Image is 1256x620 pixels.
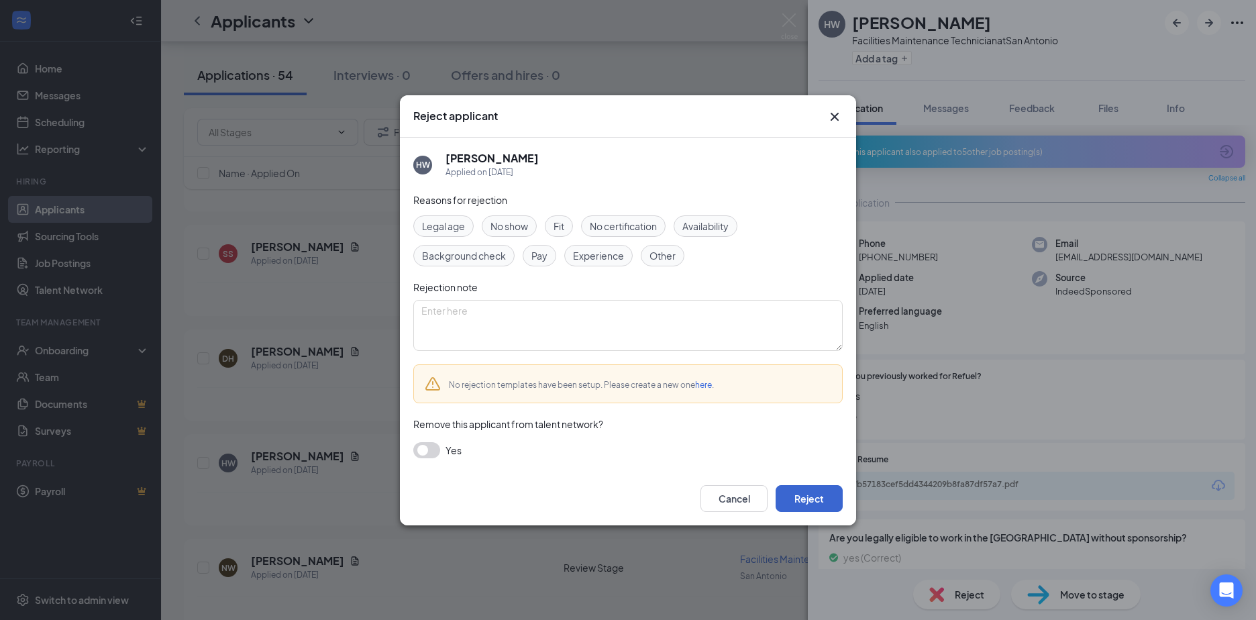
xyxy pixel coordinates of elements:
div: Applied on [DATE] [446,166,539,179]
span: Background check [422,248,506,263]
span: Other [649,248,676,263]
span: Availability [682,219,729,234]
div: HW [416,159,430,170]
span: No certification [590,219,657,234]
a: here [695,380,712,390]
span: No show [490,219,528,234]
span: Remove this applicant from talent network? [413,418,603,430]
span: Experience [573,248,624,263]
span: Yes [446,442,462,458]
span: Rejection note [413,281,478,293]
h5: [PERSON_NAME] [446,151,539,166]
span: Reasons for rejection [413,194,507,206]
button: Cancel [700,485,768,512]
svg: Warning [425,376,441,392]
button: Close [827,109,843,125]
span: Pay [531,248,547,263]
h3: Reject applicant [413,109,498,123]
svg: Cross [827,109,843,125]
button: Reject [776,485,843,512]
span: Legal age [422,219,465,234]
span: No rejection templates have been setup. Please create a new one . [449,380,714,390]
div: Open Intercom Messenger [1210,574,1243,607]
span: Fit [554,219,564,234]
